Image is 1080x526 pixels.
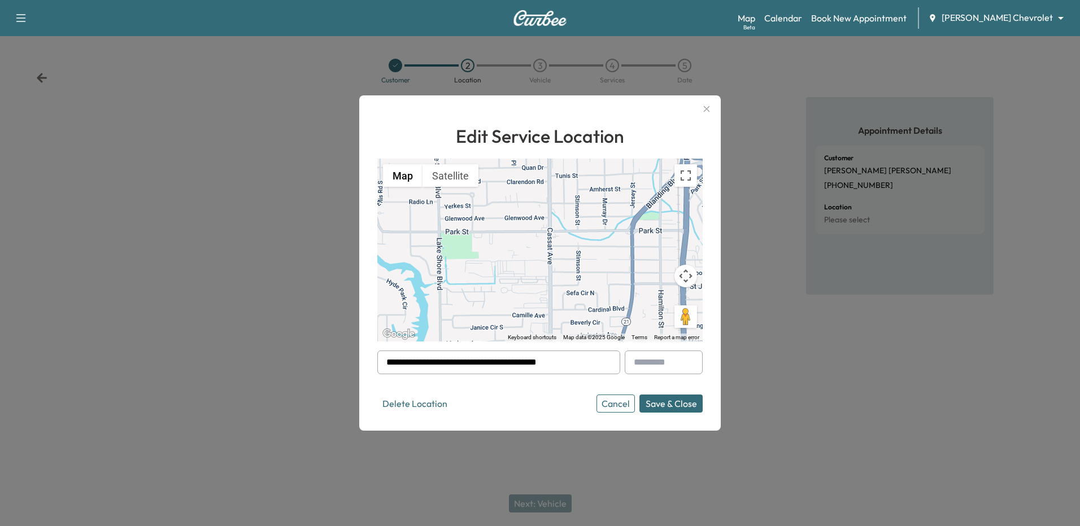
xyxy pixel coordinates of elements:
span: [PERSON_NAME] Chevrolet [942,11,1053,24]
button: Cancel [596,394,635,413]
a: Open this area in Google Maps (opens a new window) [380,327,417,341]
button: Drag Pegman onto the map to open Street View [674,305,697,328]
a: Calendar [764,11,802,25]
button: Save & Close [639,394,703,413]
button: Show satellite imagery [423,164,478,187]
div: Beta [743,23,755,32]
a: Terms (opens in new tab) [632,334,647,340]
span: Map data ©2025 Google [563,334,625,340]
h1: Edit Service Location [377,122,703,150]
img: Google [380,327,417,341]
button: Delete Location [377,394,452,413]
button: Toggle fullscreen view [674,164,697,187]
a: MapBeta [738,11,755,25]
a: Book New Appointment [811,11,907,25]
button: Keyboard shortcuts [508,334,556,341]
button: Show street map [383,164,423,187]
button: Map camera controls [674,265,697,287]
a: Report a map error [654,334,699,340]
img: Curbee Logo [513,10,567,26]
